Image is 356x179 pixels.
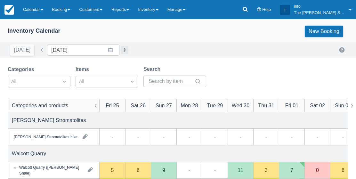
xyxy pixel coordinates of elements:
[305,26,343,37] a: New Booking
[8,27,61,35] div: Inventory Calendar
[342,167,344,173] div: 6
[310,102,325,109] div: Sat 02
[4,5,14,15] img: checkfront-main-nav-mini-logo.png
[106,102,119,109] div: Fri 25
[265,133,267,141] div: -
[258,102,274,109] div: Thu 31
[12,102,68,109] div: Categories and products
[143,65,163,73] label: Search
[285,102,298,109] div: Fri 01
[232,102,249,109] div: Wed 30
[214,133,216,141] div: -
[163,133,165,141] div: -
[240,133,241,141] div: -
[262,7,271,12] span: Help
[181,102,198,109] div: Mon 28
[294,10,345,16] p: The [PERSON_NAME] Shale Geoscience Foundation
[156,102,172,109] div: Sun 27
[61,78,68,85] span: Dropdown icon
[137,133,139,141] div: -
[316,167,319,173] div: 0
[19,164,83,176] div: Walcott Quarry ([PERSON_NAME] Shale)
[111,167,114,173] div: 5
[162,167,165,173] div: 9
[111,133,113,141] div: -
[12,150,46,157] div: Walcott Quarry
[257,8,261,12] i: Help
[291,133,293,141] div: -
[214,166,216,174] div: -
[189,133,190,141] div: -
[238,167,244,173] div: 11
[14,134,77,140] div: [PERSON_NAME] Stromatolites hike
[10,44,34,56] button: [DATE]
[335,102,351,109] div: Sun 03
[149,76,193,87] input: Search by item
[12,116,86,124] div: [PERSON_NAME] Stromatolites
[207,102,223,109] div: Tue 29
[129,78,135,85] span: Dropdown icon
[137,167,140,173] div: 6
[47,44,119,56] input: Date
[8,66,37,73] label: Categories
[294,3,345,10] p: info
[280,5,290,15] div: i
[189,166,190,174] div: -
[317,133,318,141] div: -
[131,102,146,109] div: Sat 26
[290,167,293,173] div: 7
[342,133,344,141] div: -
[76,66,92,73] label: Items
[265,167,268,173] div: 3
